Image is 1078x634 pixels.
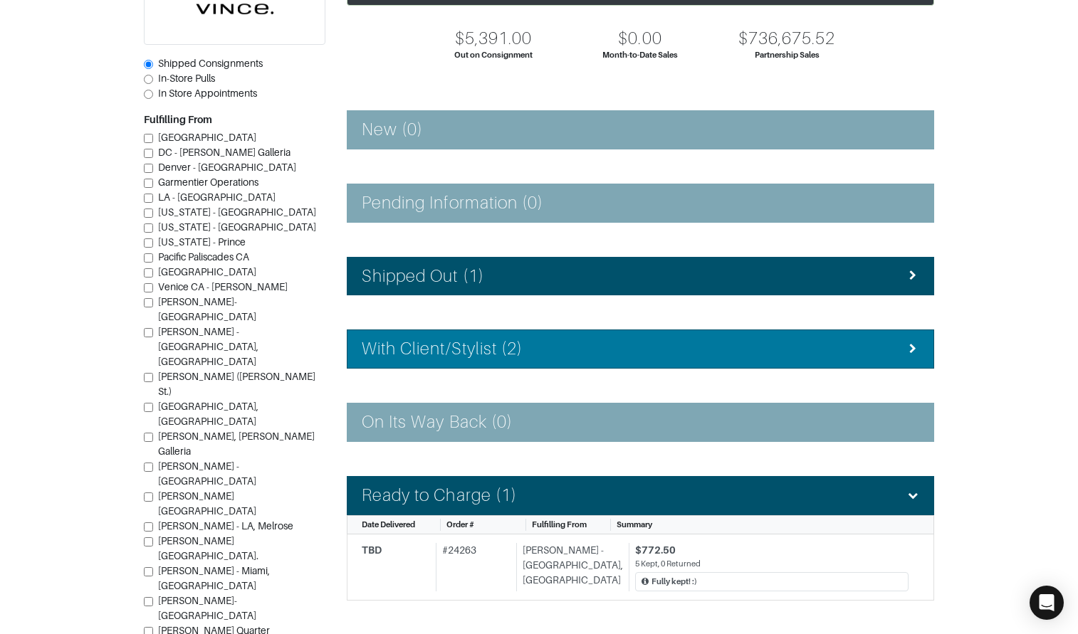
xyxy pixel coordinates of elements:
input: Venice CA - [PERSON_NAME] [144,283,153,292]
input: [US_STATE] - [GEOGRAPHIC_DATA] [144,208,153,218]
input: [PERSON_NAME] - [GEOGRAPHIC_DATA], [GEOGRAPHIC_DATA] [144,328,153,337]
label: Fulfilling From [144,112,212,127]
div: $736,675.52 [738,28,836,49]
h4: Shipped Out (1) [362,266,484,287]
span: Venice CA - [PERSON_NAME] [158,281,288,292]
div: Month-to-Date Sales [602,49,678,61]
span: [US_STATE] - [GEOGRAPHIC_DATA] [158,221,316,233]
span: [PERSON_NAME][GEOGRAPHIC_DATA]. [158,535,258,561]
input: [GEOGRAPHIC_DATA], [GEOGRAPHIC_DATA] [144,403,153,412]
span: [US_STATE] - [GEOGRAPHIC_DATA] [158,206,316,218]
input: [US_STATE] - Prince [144,238,153,248]
span: In-Store Pulls [158,73,215,84]
input: [US_STATE] - [GEOGRAPHIC_DATA] [144,223,153,233]
span: [PERSON_NAME] - LA, Melrose [158,520,293,532]
input: [PERSON_NAME][GEOGRAPHIC_DATA] [144,492,153,502]
span: Summary [617,520,652,529]
input: Pacific Paliscades CA [144,253,153,263]
div: 5 Kept, 0 Returned [635,558,909,570]
div: Open Intercom Messenger [1030,586,1064,620]
div: $0.00 [618,28,661,49]
span: Pacific Paliscades CA [158,251,249,263]
input: [GEOGRAPHIC_DATA] [144,134,153,143]
span: [PERSON_NAME] - Miami, [GEOGRAPHIC_DATA] [158,565,270,591]
span: [US_STATE] - Prince [158,236,246,248]
span: [PERSON_NAME] ([PERSON_NAME] St.) [158,371,315,397]
input: In-Store Pulls [144,75,153,84]
input: [PERSON_NAME], [PERSON_NAME] Galleria [144,433,153,442]
div: [PERSON_NAME] - [GEOGRAPHIC_DATA], [GEOGRAPHIC_DATA] [516,543,623,592]
input: [PERSON_NAME]- [GEOGRAPHIC_DATA] [144,597,153,606]
h4: Pending Information (0) [362,193,543,213]
span: Order # [446,520,474,529]
span: LA - [GEOGRAPHIC_DATA] [158,191,276,203]
div: $5,391.00 [455,28,532,49]
span: Garmentier Operations [158,176,258,188]
span: [GEOGRAPHIC_DATA], [GEOGRAPHIC_DATA] [158,401,258,427]
div: Partnership Sales [755,49,820,61]
span: In Store Appointments [158,88,257,99]
input: [PERSON_NAME] - Miami, [GEOGRAPHIC_DATA] [144,567,153,576]
span: [PERSON_NAME]- [GEOGRAPHIC_DATA] [158,595,256,621]
input: [PERSON_NAME] - [GEOGRAPHIC_DATA] [144,463,153,472]
span: [PERSON_NAME]-[GEOGRAPHIC_DATA] [158,296,256,322]
span: [PERSON_NAME][GEOGRAPHIC_DATA] [158,490,256,517]
input: Denver - [GEOGRAPHIC_DATA] [144,164,153,173]
div: # 24263 [436,543,511,592]
span: Shipped Consignments [158,58,263,69]
input: [PERSON_NAME][GEOGRAPHIC_DATA]. [144,537,153,546]
span: Date Delivered [362,520,415,529]
span: [GEOGRAPHIC_DATA] [158,266,256,278]
span: Denver - [GEOGRAPHIC_DATA] [158,162,296,173]
span: [PERSON_NAME] - [GEOGRAPHIC_DATA], [GEOGRAPHIC_DATA] [158,326,258,367]
div: $772.50 [635,543,909,558]
span: [GEOGRAPHIC_DATA] [158,132,256,143]
h4: New (0) [362,120,423,140]
input: [GEOGRAPHIC_DATA] [144,268,153,278]
input: Shipped Consignments [144,60,153,69]
input: Garmentier Operations [144,179,153,188]
span: Fulfilling From [532,520,587,529]
input: [PERSON_NAME]-[GEOGRAPHIC_DATA] [144,298,153,307]
input: [PERSON_NAME] ([PERSON_NAME] St.) [144,373,153,382]
span: [PERSON_NAME] - [GEOGRAPHIC_DATA] [158,460,256,487]
input: LA - [GEOGRAPHIC_DATA] [144,194,153,203]
input: [PERSON_NAME] - LA, Melrose [144,522,153,532]
h4: With Client/Stylist (2) [362,339,523,359]
span: TBD [362,544,382,556]
span: [PERSON_NAME], [PERSON_NAME] Galleria [158,430,315,457]
div: Out on Consignment [454,49,533,61]
span: DC - [PERSON_NAME] Galleria [158,147,291,158]
input: DC - [PERSON_NAME] Galleria [144,149,153,158]
input: In Store Appointments [144,90,153,99]
div: Fully kept! :) [651,576,697,588]
h4: On Its Way Back (0) [362,412,513,433]
h4: Ready to Charge (1) [362,485,517,506]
